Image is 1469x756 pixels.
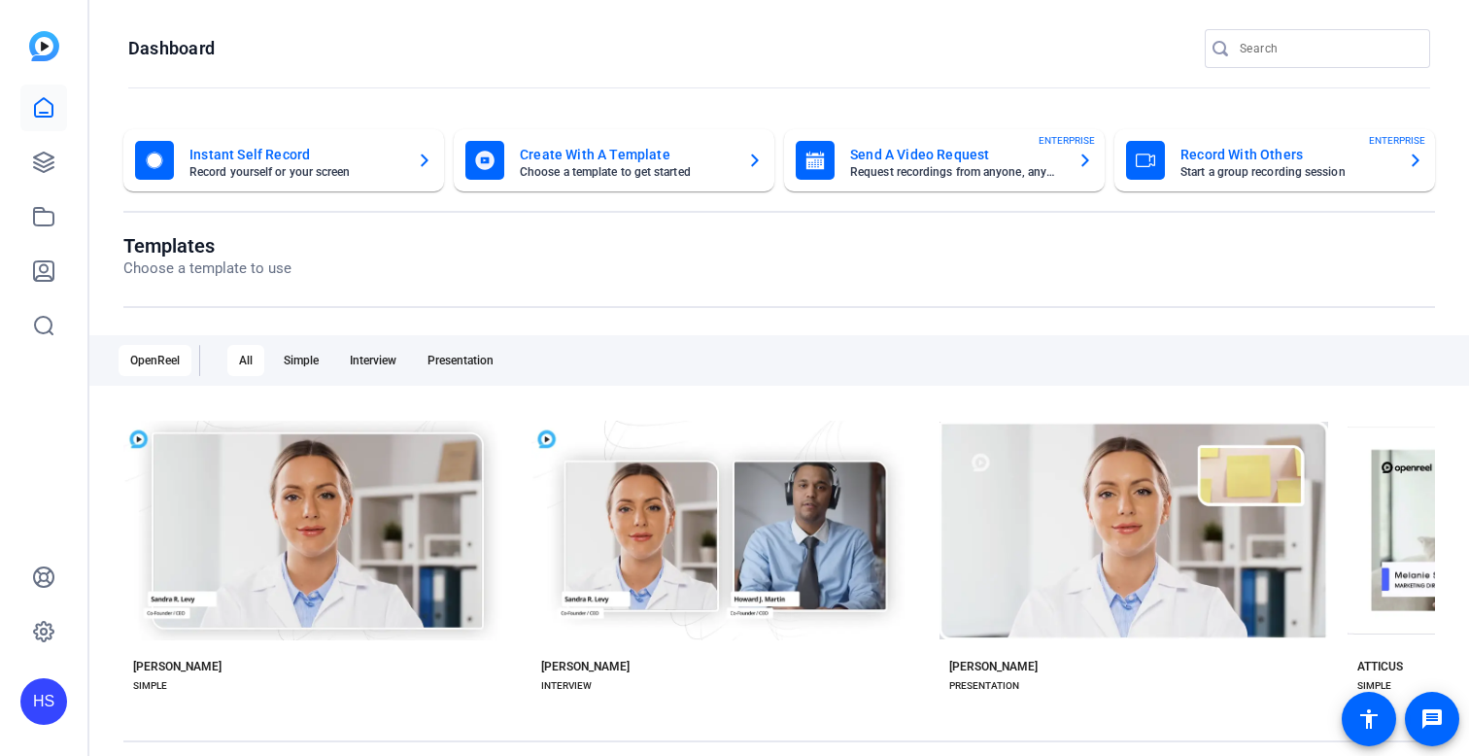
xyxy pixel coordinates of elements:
mat-card-subtitle: Record yourself or your screen [189,166,401,178]
div: [PERSON_NAME] [949,659,1038,674]
div: Simple [272,345,330,376]
button: Instant Self RecordRecord yourself or your screen [123,129,444,191]
div: Presentation [416,345,505,376]
mat-card-subtitle: Start a group recording session [1180,166,1392,178]
mat-card-title: Instant Self Record [189,143,401,166]
div: SIMPLE [133,678,167,694]
p: Choose a template to use [123,258,291,280]
div: OpenReel [119,345,191,376]
button: Record With OthersStart a group recording sessionENTERPRISE [1114,129,1435,191]
button: Send A Video RequestRequest recordings from anyone, anywhereENTERPRISE [784,129,1105,191]
div: [PERSON_NAME] [133,659,222,674]
mat-card-title: Create With A Template [520,143,732,166]
div: INTERVIEW [541,678,592,694]
div: ATTICUS [1357,659,1403,674]
div: HS [20,678,67,725]
mat-icon: accessibility [1357,707,1381,731]
mat-card-subtitle: Request recordings from anyone, anywhere [850,166,1062,178]
button: Create With A TemplateChoose a template to get started [454,129,774,191]
mat-card-subtitle: Choose a template to get started [520,166,732,178]
h1: Templates [123,234,291,258]
div: SIMPLE [1357,678,1391,694]
span: ENTERPRISE [1039,133,1095,148]
mat-card-title: Record With Others [1180,143,1392,166]
h1: Dashboard [128,37,215,60]
div: [PERSON_NAME] [541,659,630,674]
mat-icon: message [1420,707,1444,731]
mat-card-title: Send A Video Request [850,143,1062,166]
input: Search [1240,37,1415,60]
div: All [227,345,264,376]
div: PRESENTATION [949,678,1019,694]
img: blue-gradient.svg [29,31,59,61]
span: ENTERPRISE [1369,133,1425,148]
div: Interview [338,345,408,376]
